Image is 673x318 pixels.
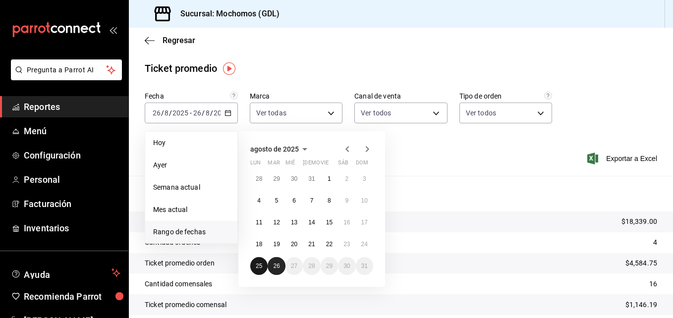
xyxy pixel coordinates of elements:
input: -- [164,109,169,117]
button: 18 de agosto de 2025 [250,235,268,253]
button: 16 de agosto de 2025 [338,213,355,231]
abbr: 6 de agosto de 2025 [292,197,296,204]
p: Cantidad comensales [145,279,213,289]
abbr: viernes [321,159,329,170]
abbr: 30 de julio de 2025 [291,175,297,182]
p: $1,146.19 [625,300,657,310]
button: 31 de agosto de 2025 [356,257,373,275]
abbr: 26 de agosto de 2025 [273,263,280,269]
span: Mes actual [153,205,229,215]
span: Menú [24,124,120,138]
button: 12 de agosto de 2025 [268,213,285,231]
abbr: 29 de julio de 2025 [273,175,280,182]
span: Pregunta a Parrot AI [27,65,107,75]
p: 4 [653,237,657,248]
label: Canal de venta [354,93,448,100]
abbr: 29 de agosto de 2025 [326,263,333,269]
span: agosto de 2025 [250,145,299,153]
span: Reportes [24,100,120,113]
svg: Todas las órdenes contabilizan 1 comensal a excepción de órdenes de mesa con comensales obligator... [544,92,552,100]
abbr: 1 de agosto de 2025 [328,175,331,182]
abbr: 11 de agosto de 2025 [256,219,262,226]
abbr: 12 de agosto de 2025 [273,219,280,226]
p: Ticket promedio orden [145,258,215,268]
button: 31 de julio de 2025 [303,170,320,188]
span: Facturación [24,197,120,211]
button: 7 de agosto de 2025 [303,192,320,210]
span: - [190,109,192,117]
abbr: 23 de agosto de 2025 [343,241,350,248]
p: Ticket promedio comensal [145,300,226,310]
abbr: 20 de agosto de 2025 [291,241,297,248]
span: / [161,109,164,117]
abbr: 5 de agosto de 2025 [275,197,279,204]
svg: Información delimitada a máximo 62 días. [230,92,238,100]
abbr: 30 de agosto de 2025 [343,263,350,269]
abbr: 21 de agosto de 2025 [308,241,315,248]
p: 16 [649,279,657,289]
button: 24 de agosto de 2025 [356,235,373,253]
button: 30 de julio de 2025 [285,170,303,188]
button: Regresar [145,36,195,45]
button: agosto de 2025 [250,143,311,155]
span: Configuración [24,149,120,162]
label: Tipo de orden [459,93,553,100]
button: 28 de julio de 2025 [250,170,268,188]
abbr: jueves [303,159,361,170]
abbr: 10 de agosto de 2025 [361,197,368,204]
abbr: 17 de agosto de 2025 [361,219,368,226]
button: 17 de agosto de 2025 [356,213,373,231]
span: Ver todas [256,108,286,118]
abbr: 18 de agosto de 2025 [256,241,262,248]
input: -- [205,109,210,117]
abbr: 28 de julio de 2025 [256,175,262,182]
abbr: miércoles [285,159,295,170]
button: 13 de agosto de 2025 [285,213,303,231]
span: Ver todos [466,108,496,118]
abbr: sábado [338,159,348,170]
span: / [202,109,205,117]
button: Exportar a Excel [589,153,657,164]
abbr: 22 de agosto de 2025 [326,241,333,248]
span: Rango de fechas [153,227,229,237]
a: Pregunta a Parrot AI [7,72,122,82]
abbr: 19 de agosto de 2025 [273,241,280,248]
p: $18,339.00 [621,216,657,227]
span: / [210,109,213,117]
button: 26 de agosto de 2025 [268,257,285,275]
input: -- [193,109,202,117]
button: 4 de agosto de 2025 [250,192,268,210]
button: 27 de agosto de 2025 [285,257,303,275]
label: Fecha [145,93,238,100]
h3: Sucursal: Mochomos (GDL) [172,8,280,20]
button: 11 de agosto de 2025 [250,213,268,231]
button: 30 de agosto de 2025 [338,257,355,275]
button: 1 de agosto de 2025 [321,170,338,188]
abbr: 15 de agosto de 2025 [326,219,333,226]
div: Ticket promedio [145,61,217,76]
span: Semana actual [153,182,229,193]
span: / [169,109,172,117]
span: Ver todos [361,108,391,118]
button: 8 de agosto de 2025 [321,192,338,210]
span: Recomienda Parrot [24,290,120,303]
button: 2 de agosto de 2025 [338,170,355,188]
abbr: 4 de agosto de 2025 [257,197,261,204]
span: Regresar [163,36,195,45]
span: Ayuda [24,267,108,279]
abbr: 9 de agosto de 2025 [345,197,348,204]
abbr: martes [268,159,280,170]
abbr: 27 de agosto de 2025 [291,263,297,269]
span: Ayer [153,160,229,170]
button: open_drawer_menu [109,26,117,34]
img: Tooltip marker [223,62,235,75]
button: 19 de agosto de 2025 [268,235,285,253]
p: $4,584.75 [625,258,657,268]
abbr: 25 de agosto de 2025 [256,263,262,269]
abbr: lunes [250,159,261,170]
button: 21 de agosto de 2025 [303,235,320,253]
abbr: 31 de julio de 2025 [308,175,315,182]
abbr: 2 de agosto de 2025 [345,175,348,182]
abbr: 8 de agosto de 2025 [328,197,331,204]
